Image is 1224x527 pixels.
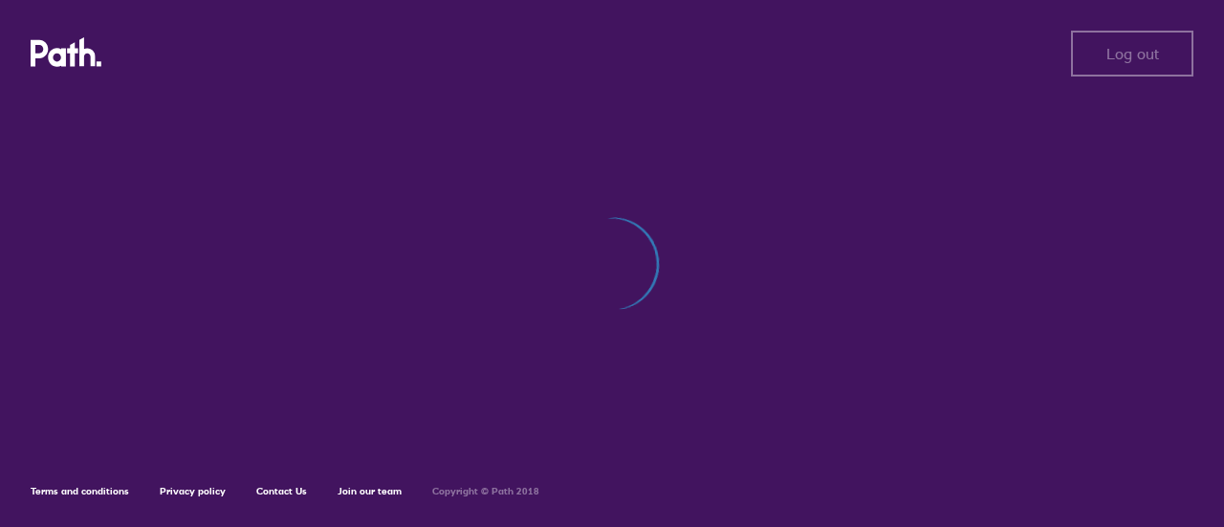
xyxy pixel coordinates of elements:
[432,486,539,497] h6: Copyright © Path 2018
[1071,31,1193,77] button: Log out
[160,485,226,497] a: Privacy policy
[31,485,129,497] a: Terms and conditions
[1106,45,1159,62] span: Log out
[338,485,402,497] a: Join our team
[256,485,307,497] a: Contact Us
